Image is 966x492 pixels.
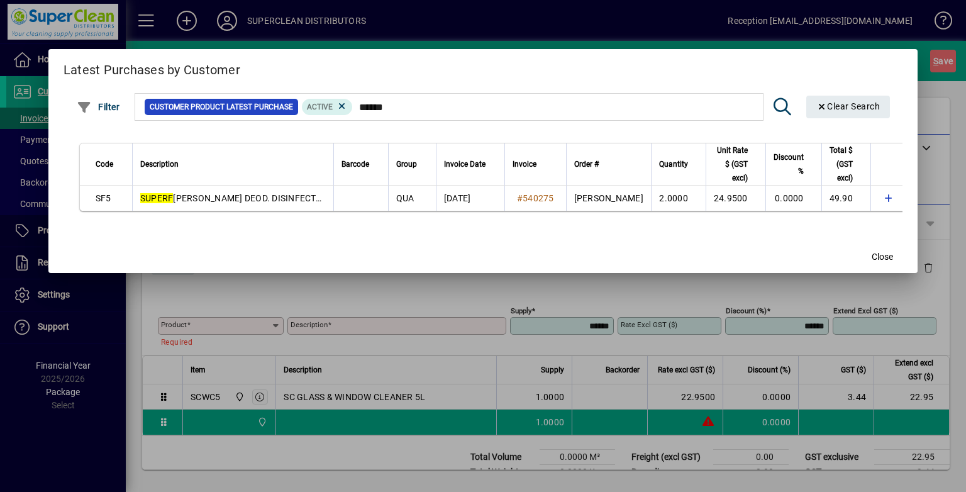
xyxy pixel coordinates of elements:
div: Invoice [513,157,558,171]
span: QUA [396,193,414,203]
span: Quantity [659,157,688,171]
span: Close [872,250,893,264]
span: Code [96,157,113,171]
span: Clear Search [816,101,880,111]
div: Unit Rate $ (GST excl) [714,143,759,185]
div: Group [396,157,428,171]
div: Order # [574,157,643,171]
span: Active [307,103,333,111]
span: Invoice Date [444,157,486,171]
span: Customer Product Latest Purchase [150,101,293,113]
h2: Latest Purchases by Customer [48,49,918,86]
a: #540275 [513,191,558,205]
div: Code [96,157,125,171]
button: Close [862,245,902,268]
span: Discount % [774,150,804,178]
span: Invoice [513,157,536,171]
div: Total $ (GST excl) [830,143,864,185]
td: 24.9500 [706,186,765,211]
span: 540275 [523,193,554,203]
mat-chip: Product Activation Status: Active [302,99,352,115]
span: Filter [77,102,120,112]
button: Clear [806,96,891,118]
div: Description [140,157,326,171]
span: Group [396,157,417,171]
td: 49.90 [821,186,870,211]
div: Discount % [774,150,815,178]
span: # [517,193,523,203]
div: Barcode [341,157,380,171]
span: Barcode [341,157,369,171]
td: 0.0000 [765,186,821,211]
em: SUPERF [140,193,174,203]
td: 2.0000 [651,186,706,211]
span: [PERSON_NAME] DEOD. DISINFECTANT CLEANER 5L [140,193,387,203]
td: [DATE] [436,186,504,211]
div: Invoice Date [444,157,497,171]
div: Quantity [659,157,699,171]
span: Unit Rate $ (GST excl) [714,143,748,185]
span: Order # [574,157,599,171]
td: [PERSON_NAME] [566,186,651,211]
span: Total $ (GST excl) [830,143,853,185]
button: Filter [74,96,123,118]
span: SF5 [96,193,111,203]
span: Description [140,157,179,171]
